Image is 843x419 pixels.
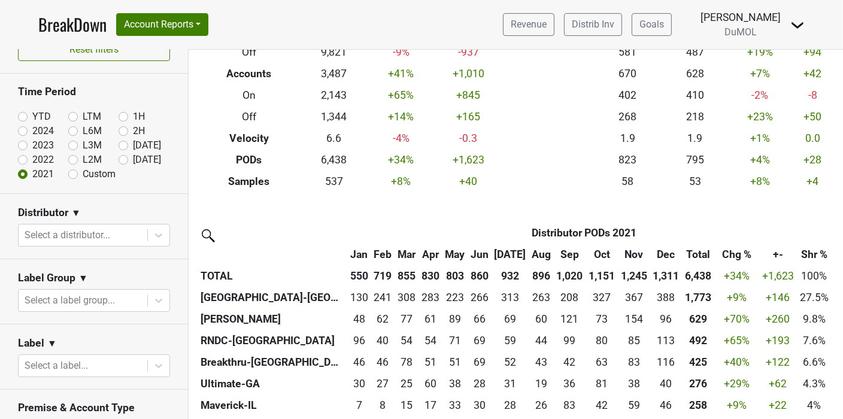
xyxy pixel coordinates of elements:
[653,354,679,370] div: 116
[347,265,371,287] th: 550
[621,333,647,348] div: 85
[198,351,347,373] th: Breakthru-[GEOGRAPHIC_DATA]
[586,244,618,265] th: Oct: activate to sort column ascending
[133,138,161,153] label: [DATE]
[492,265,529,287] th: 932
[471,311,489,327] div: 66
[729,127,792,149] td: +1 %
[445,311,465,327] div: 89
[762,333,794,348] div: +193
[594,149,661,171] td: 823
[792,127,834,149] td: 0.0
[468,351,492,373] td: 69
[729,106,792,127] td: +23 %
[554,287,586,308] td: 208
[350,376,368,391] div: 30
[374,397,392,413] div: 8
[492,287,529,308] td: 313
[350,397,368,413] div: 7
[554,330,586,351] td: 99
[685,311,711,327] div: 629
[586,287,618,308] td: 327
[374,333,392,348] div: 40
[419,330,442,351] td: 54
[419,394,442,416] td: 17
[198,265,347,287] th: TOTAL
[347,308,371,330] td: 48
[650,265,683,287] th: 1,311
[618,244,650,265] th: Nov: activate to sort column ascending
[371,330,395,351] td: 40
[442,330,468,351] td: 71
[198,63,300,85] th: Accounts
[662,85,729,107] td: 410
[650,330,683,351] td: 113
[445,354,465,370] div: 51
[554,394,586,416] td: 83
[532,311,551,327] div: 60
[529,287,554,308] td: 263
[198,85,300,107] th: On
[395,394,419,416] td: 15
[419,308,442,330] td: 61
[419,373,442,394] td: 60
[650,287,683,308] td: 388
[435,106,502,127] td: +165
[762,270,794,282] span: +1,623
[494,376,526,391] div: 31
[198,287,347,308] th: [GEOGRAPHIC_DATA]-[GEOGRAPHIC_DATA]
[368,171,435,192] td: +8 %
[421,333,439,348] div: 54
[797,265,832,287] td: 100%
[395,244,419,265] th: Mar: activate to sort column ascending
[300,42,367,63] td: 9,821
[442,265,468,287] th: 803
[368,106,435,127] td: +14 %
[371,308,395,330] td: 62
[435,149,502,171] td: +1,623
[371,265,395,287] th: 719
[792,106,834,127] td: +50
[38,12,107,37] a: BreakDown
[419,351,442,373] td: 51
[71,206,81,220] span: ▼
[594,63,661,85] td: 670
[653,311,679,327] div: 96
[32,138,54,153] label: 2023
[797,394,832,416] td: 4%
[685,333,711,348] div: 492
[347,244,371,265] th: Jan: activate to sort column ascending
[435,127,502,149] td: -0.3
[492,351,529,373] td: 52
[18,86,170,98] h3: Time Period
[198,244,347,265] th: &nbsp;: activate to sort column ascending
[494,397,526,413] div: 28
[792,171,834,192] td: +4
[682,287,714,308] th: 1773
[368,63,435,85] td: +41 %
[445,290,465,305] div: 223
[586,308,618,330] td: 73
[492,330,529,351] td: 59
[133,110,145,124] label: 1H
[350,290,368,305] div: 130
[371,373,395,394] td: 27
[503,13,554,36] a: Revenue
[554,351,586,373] td: 42
[494,333,526,348] div: 59
[529,394,554,416] td: 26
[662,127,729,149] td: 1.9
[618,265,650,287] th: 1,245
[653,397,679,413] div: 46
[714,351,760,373] td: +40 %
[662,63,729,85] td: 628
[492,308,529,330] td: 69
[398,333,416,348] div: 54
[618,287,650,308] td: 367
[797,330,832,351] td: 7.6%
[729,42,792,63] td: +19 %
[729,63,792,85] td: +7 %
[557,397,583,413] div: 83
[300,149,367,171] td: 6,438
[471,376,489,391] div: 28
